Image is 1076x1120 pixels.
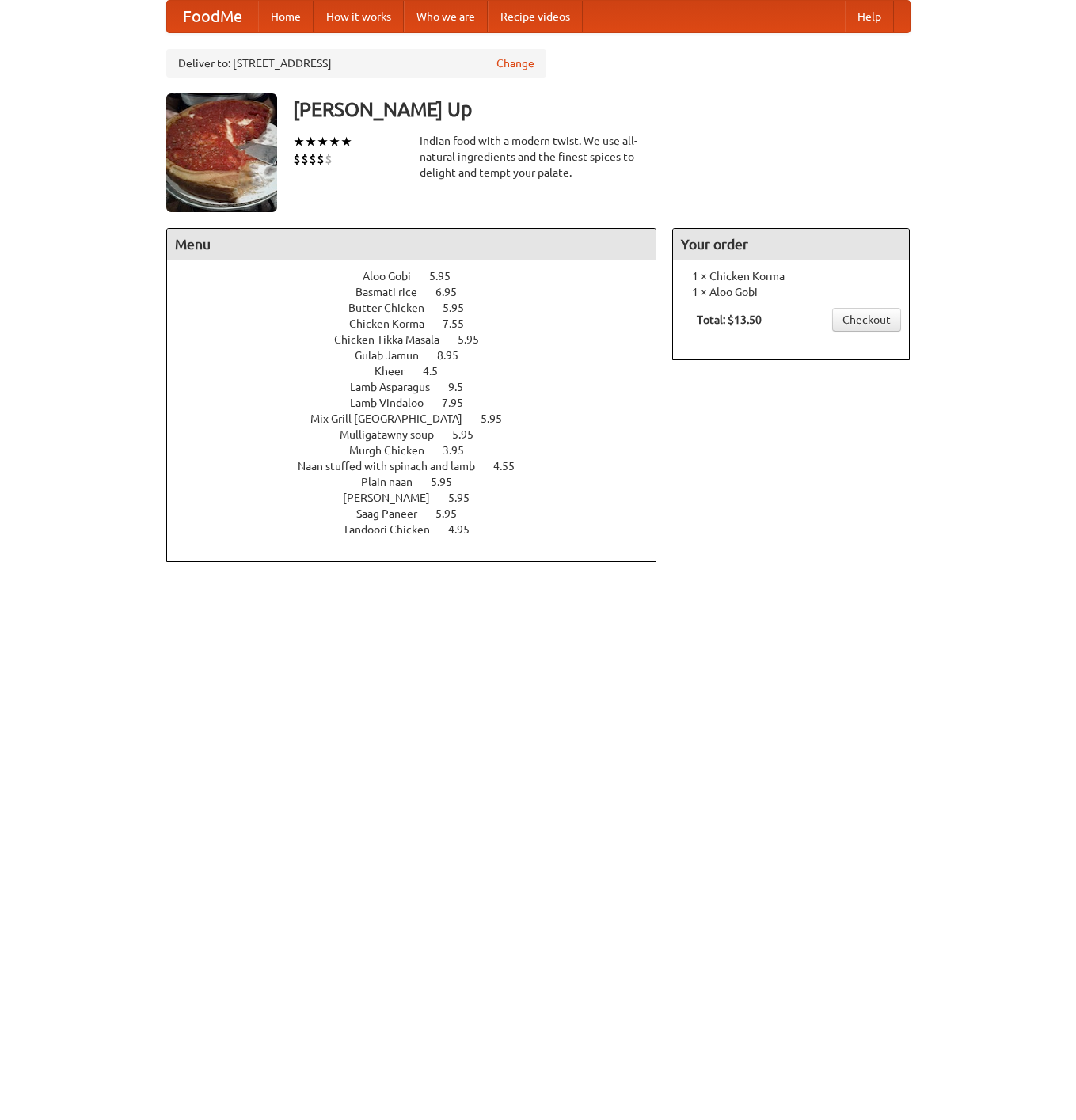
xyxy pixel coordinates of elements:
[293,93,911,125] h3: [PERSON_NAME] Up
[350,381,446,393] span: Lamb Asparagus
[343,523,499,536] a: Tandoori Chicken 4.95
[293,133,305,150] li: ★
[452,428,489,441] span: 5.95
[298,460,544,473] a: Naan stuffed with spinach and lamb 4.55
[350,381,492,393] a: Lamb Asparagus 9.5
[314,1,404,32] a: How it works
[355,349,488,362] a: Gulab Jamun 8.95
[443,444,480,457] span: 3.95
[343,523,446,536] span: Tandoori Chicken
[442,397,479,409] span: 7.95
[443,317,480,330] span: 7.55
[375,365,467,378] a: Kheer 4.5
[481,412,518,425] span: 5.95
[301,150,309,168] li: $
[423,365,454,378] span: 4.5
[348,302,440,314] span: Butter Chicken
[363,270,427,283] span: Aloo Gobi
[420,133,657,180] div: Indian food with a modern twist. We use all-natural ingredients and the finest spices to delight ...
[488,1,583,32] a: Recipe videos
[310,412,478,425] span: Mix Grill [GEOGRAPHIC_DATA]
[350,397,439,409] span: Lamb Vindaloo
[375,365,420,378] span: Kheer
[448,523,485,536] span: 4.95
[340,428,503,441] a: Mulligatawny soup 5.95
[493,460,530,473] span: 4.55
[443,302,480,314] span: 5.95
[448,492,485,504] span: 5.95
[349,444,493,457] a: Murgh Chicken 3.95
[258,1,314,32] a: Home
[317,133,329,150] li: ★
[429,270,466,283] span: 5.95
[435,507,473,520] span: 5.95
[673,229,909,260] h4: Your order
[340,133,352,150] li: ★
[435,286,473,298] span: 6.95
[329,133,340,150] li: ★
[363,270,480,283] a: Aloo Gobi 5.95
[355,286,433,298] span: Basmati rice
[334,333,508,346] a: Chicken Tikka Masala 5.95
[334,333,455,346] span: Chicken Tikka Masala
[325,150,333,168] li: $
[310,412,531,425] a: Mix Grill [GEOGRAPHIC_DATA] 5.95
[832,308,901,332] a: Checkout
[349,444,440,457] span: Murgh Chicken
[343,492,446,504] span: [PERSON_NAME]
[293,150,301,168] li: $
[348,302,493,314] a: Butter Chicken 5.95
[356,507,433,520] span: Saag Paneer
[496,55,534,71] a: Change
[361,476,428,488] span: Plain naan
[166,93,277,212] img: angular.jpg
[317,150,325,168] li: $
[343,492,499,504] a: [PERSON_NAME] 5.95
[681,284,901,300] li: 1 × Aloo Gobi
[431,476,468,488] span: 5.95
[845,1,894,32] a: Help
[697,313,762,326] b: Total: $13.50
[167,229,656,260] h4: Menu
[681,268,901,284] li: 1 × Chicken Korma
[349,317,440,330] span: Chicken Korma
[305,133,317,150] li: ★
[340,428,450,441] span: Mulligatawny soup
[404,1,488,32] a: Who we are
[309,150,317,168] li: $
[167,1,258,32] a: FoodMe
[437,349,474,362] span: 8.95
[166,49,546,78] div: Deliver to: [STREET_ADDRESS]
[349,317,493,330] a: Chicken Korma 7.55
[355,349,435,362] span: Gulab Jamun
[350,397,492,409] a: Lamb Vindaloo 7.95
[355,286,486,298] a: Basmati rice 6.95
[298,460,491,473] span: Naan stuffed with spinach and lamb
[458,333,495,346] span: 5.95
[448,381,479,393] span: 9.5
[356,507,486,520] a: Saag Paneer 5.95
[361,476,481,488] a: Plain naan 5.95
